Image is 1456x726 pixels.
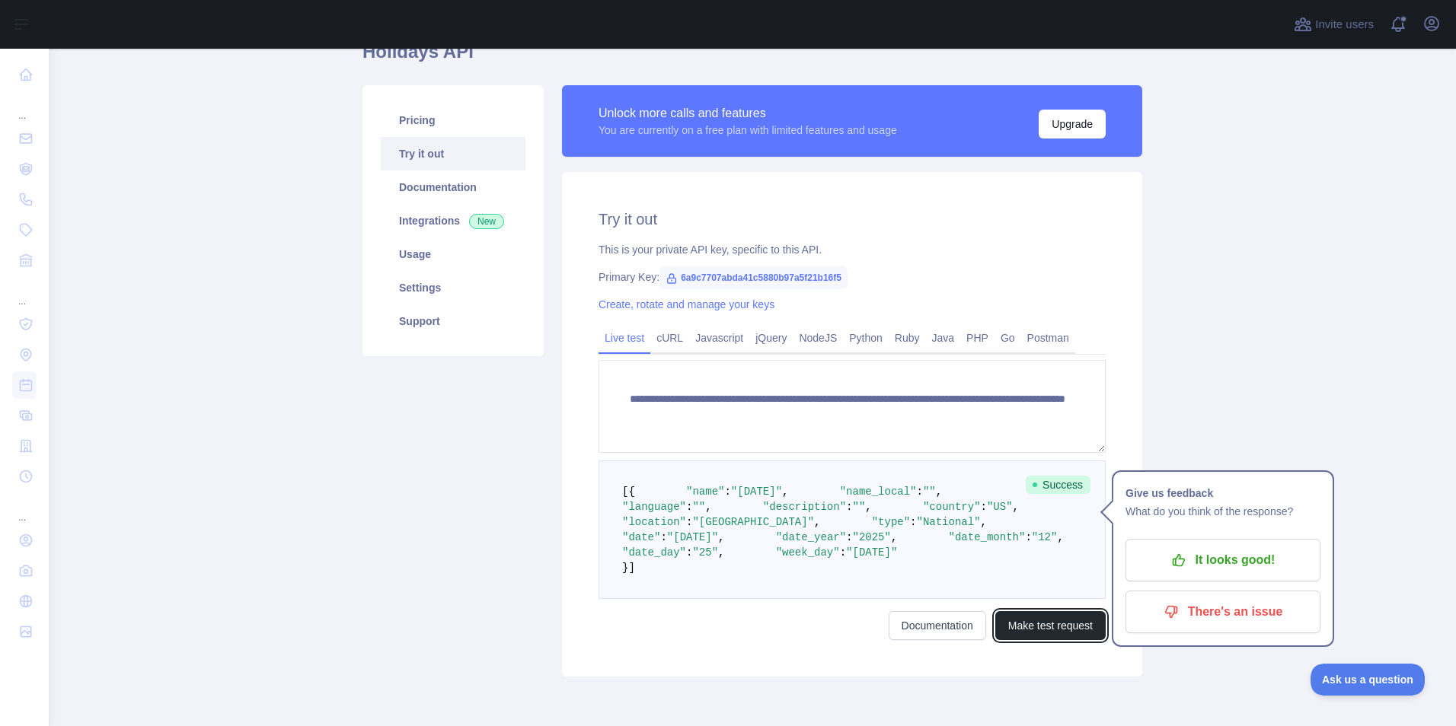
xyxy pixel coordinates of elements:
a: Support [381,304,525,338]
button: Upgrade [1039,110,1106,139]
span: : [660,531,666,543]
a: Live test [599,326,650,350]
span: "US" [987,501,1013,513]
span: Invite users [1315,16,1374,33]
a: cURL [650,326,689,350]
p: It looks good! [1137,547,1309,573]
span: , [718,546,724,559]
span: "country" [923,501,981,513]
span: "[GEOGRAPHIC_DATA]" [692,516,814,528]
span: "[DATE]" [846,546,897,559]
span: , [936,486,942,498]
span: Success [1026,476,1090,494]
span: "date_month" [949,531,1026,543]
span: : [840,546,846,559]
a: Documentation [889,611,986,640]
button: It looks good! [1126,539,1320,581]
span: "language" [622,501,686,513]
a: Python [843,326,889,350]
span: "description" [763,501,846,513]
span: "National" [917,516,981,528]
span: : [981,501,987,513]
div: ... [12,493,37,524]
span: "[DATE]" [667,531,718,543]
span: , [981,516,987,528]
a: Go [995,326,1021,350]
span: "[DATE]" [731,486,782,498]
span: , [891,531,897,543]
span: "week_day" [776,546,840,559]
span: : [846,531,852,543]
a: Pricing [381,103,525,137]
span: "12" [1032,531,1058,543]
span: : [1025,531,1031,543]
span: "" [852,501,865,513]
span: "25" [692,546,718,559]
span: : [686,546,692,559]
span: 6a9c7707abda41c5880b97a5f21b16f5 [659,266,848,289]
span: : [910,516,916,528]
span: "" [923,486,936,498]
span: , [705,501,711,513]
a: Try it out [381,137,525,170]
a: Ruby [889,326,926,350]
button: Make test request [995,611,1106,640]
div: You are currently on a free plan with limited features and usage [599,123,897,138]
div: This is your private API key, specific to this API. [599,242,1106,257]
span: : [917,486,923,498]
a: PHP [960,326,995,350]
span: { [628,486,634,498]
a: Settings [381,271,525,304]
div: ... [12,91,37,122]
span: , [1057,531,1063,543]
span: , [718,531,724,543]
span: New [469,214,504,229]
div: ... [12,277,37,307]
button: There's an issue [1126,591,1320,633]
a: Documentation [381,170,525,204]
a: Usage [381,237,525,271]
a: Postman [1021,326,1075,350]
span: "date_year" [776,531,846,543]
a: NodeJS [793,326,843,350]
a: Create, rotate and manage your keys [599,298,774,310]
div: Unlock more calls and features [599,104,897,123]
span: "name" [686,486,724,498]
span: "date_day" [622,546,686,559]
p: What do you think of the response? [1126,502,1320,521]
span: [ [622,486,628,498]
button: Invite users [1291,12,1377,37]
span: ] [628,562,634,574]
span: "2025" [853,531,891,543]
div: Primary Key: [599,269,1106,285]
span: : [686,516,692,528]
iframe: Toggle Customer Support [1311,664,1426,696]
a: Integrations New [381,204,525,237]
span: , [814,516,820,528]
span: "" [692,501,705,513]
a: Javascript [689,326,749,350]
span: } [622,562,628,574]
span: "date" [622,531,660,543]
h2: Try it out [599,209,1106,230]
span: , [865,501,871,513]
span: , [782,486,788,498]
p: There's an issue [1137,599,1309,625]
span: "name_local" [840,486,917,498]
span: : [686,501,692,513]
span: : [724,486,730,498]
span: "type" [872,516,910,528]
span: , [1013,501,1019,513]
h1: Holidays API [362,40,1142,76]
span: "location" [622,516,686,528]
a: jQuery [749,326,793,350]
h1: Give us feedback [1126,484,1320,502]
span: : [846,501,852,513]
a: Java [926,326,961,350]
